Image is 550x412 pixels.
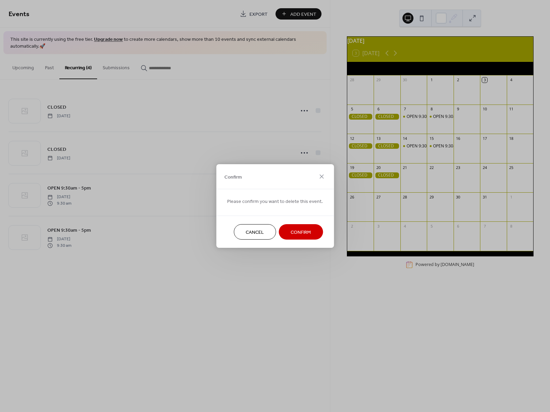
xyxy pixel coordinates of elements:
[224,173,242,181] span: Confirm
[246,229,264,236] span: Cancel
[227,198,323,205] span: Please confirm you want to delete this event.
[234,224,276,240] button: Cancel
[291,229,311,236] span: Confirm
[279,224,323,240] button: Confirm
